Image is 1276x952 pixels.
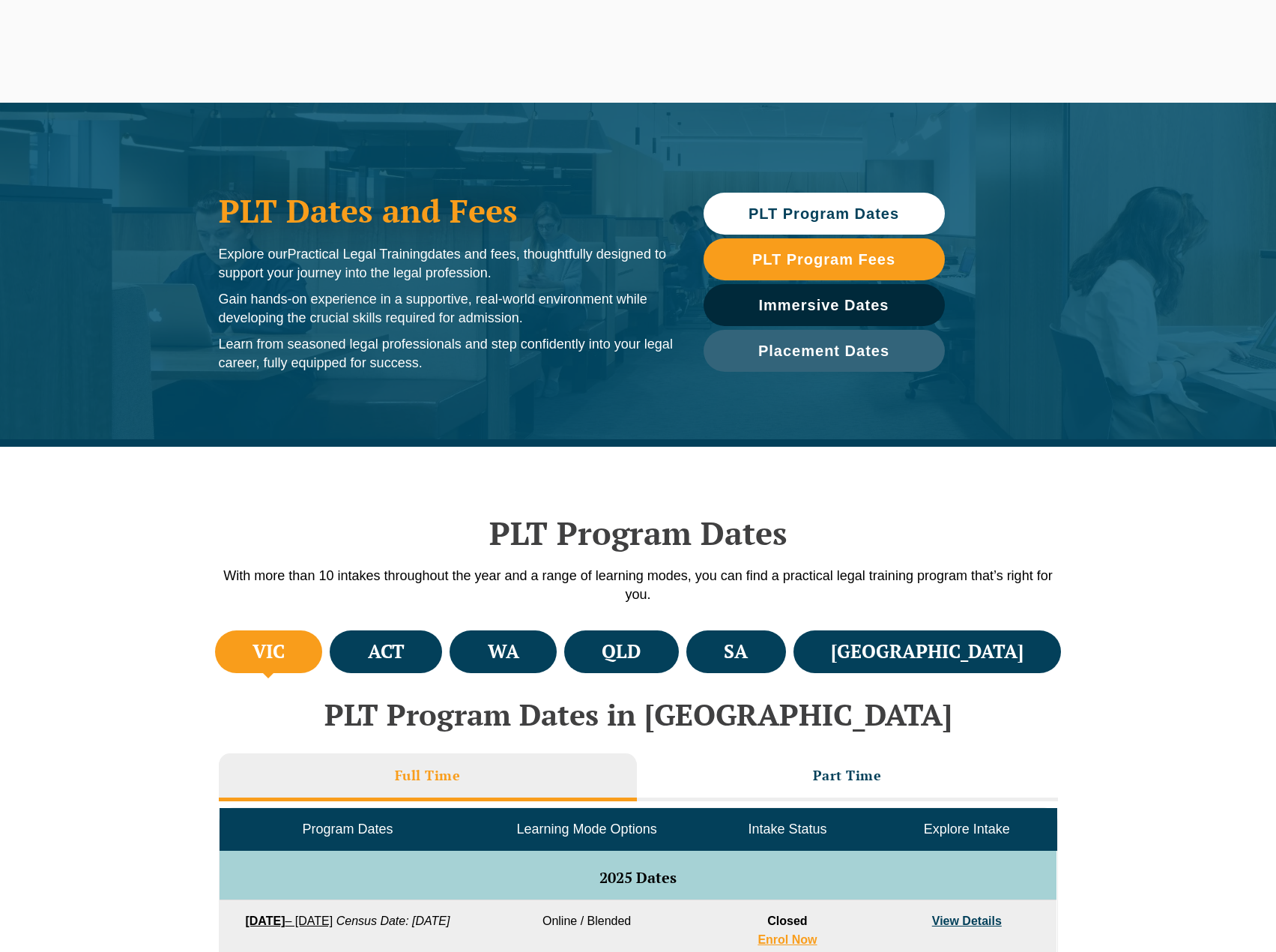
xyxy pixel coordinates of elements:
[767,915,807,927] span: Closed
[932,915,1002,927] a: View Details
[219,290,674,328] p: Gain hands-on experience in a supportive, real-world environment while developing the crucial ski...
[924,822,1010,837] span: Explore Intake
[704,284,945,326] a: Immersive Dates
[758,343,889,358] span: Placement Dates
[704,330,945,372] a: Placement Dates
[831,639,1023,664] h4: [GEOGRAPHIC_DATA]
[253,639,285,664] h4: VIC
[288,247,428,262] span: Practical Legal Training
[219,245,674,283] p: Explore our dates and fees, thoughtfully designed to support your journey into the legal profession.
[599,867,677,888] span: 2025 Dates
[748,822,826,837] span: Intake Status
[211,567,1065,604] p: With more than 10 intakes throughout the year and a range of learning modes, you can find a pract...
[813,767,882,784] h3: Part Time
[395,767,461,784] h3: Full Time
[368,639,405,664] h4: ACT
[602,639,641,664] h4: QLD
[758,933,817,946] a: Enrol Now
[211,698,1065,731] h2: PLT Program Dates in [GEOGRAPHIC_DATA]
[211,514,1065,552] h2: PLT Program Dates
[724,639,748,664] h4: SA
[752,252,895,267] span: PLT Program Fees
[336,915,450,927] em: Census Date: [DATE]
[245,915,333,927] a: [DATE]– [DATE]
[302,822,393,837] span: Program Dates
[219,335,674,373] p: Learn from seasoned legal professionals and step confidently into your legal career, fully equipp...
[488,639,519,664] h4: WA
[749,206,899,221] span: PLT Program Dates
[245,915,285,927] strong: [DATE]
[219,192,674,229] h1: PLT Dates and Fees
[704,238,945,280] a: PLT Program Fees
[704,193,945,235] a: PLT Program Dates
[759,298,889,313] span: Immersive Dates
[517,822,657,837] span: Learning Mode Options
